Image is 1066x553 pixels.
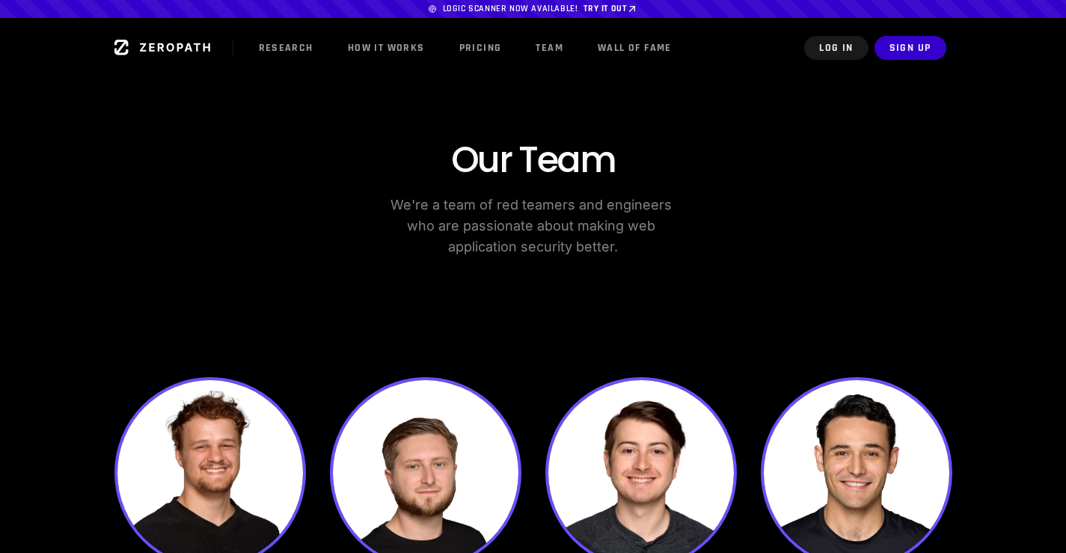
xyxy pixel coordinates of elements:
a: Team [521,36,578,60]
a: Research [244,36,328,60]
a: Pricing [444,36,517,60]
a: How it Works [333,36,440,60]
a: Wall of Fame [583,36,687,60]
button: Sign Up [874,36,946,60]
p: We're a team of red teamers and engineers who are passionate about making web application securit... [114,195,952,257]
h2: Our Team [114,138,952,183]
button: Log In [804,36,868,60]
